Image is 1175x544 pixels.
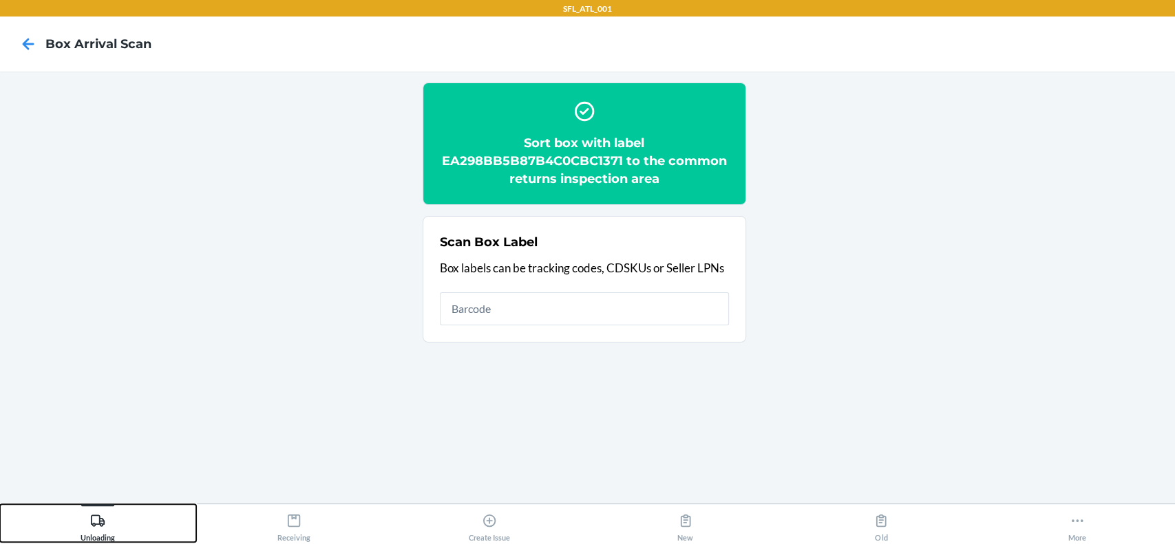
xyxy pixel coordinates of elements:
button: Old [783,504,980,542]
div: Old [874,508,889,542]
input: Barcode [440,292,729,325]
p: Box labels can be tracking codes, CDSKUs or Seller LPNs [440,259,729,277]
div: Receiving [277,508,310,542]
h4: Box Arrival Scan [45,35,151,53]
p: SFL_ATL_001 [563,3,612,15]
h2: Scan Box Label [440,233,538,251]
button: Create Issue [392,504,588,542]
div: New [677,508,693,542]
button: Receiving [196,504,392,542]
div: Unloading [81,508,115,542]
h2: Sort box with label EA298BB5B87B4C0CBC1371 to the common returns inspection area [440,134,729,188]
div: Create Issue [469,508,510,542]
div: More [1068,508,1086,542]
button: New [588,504,784,542]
